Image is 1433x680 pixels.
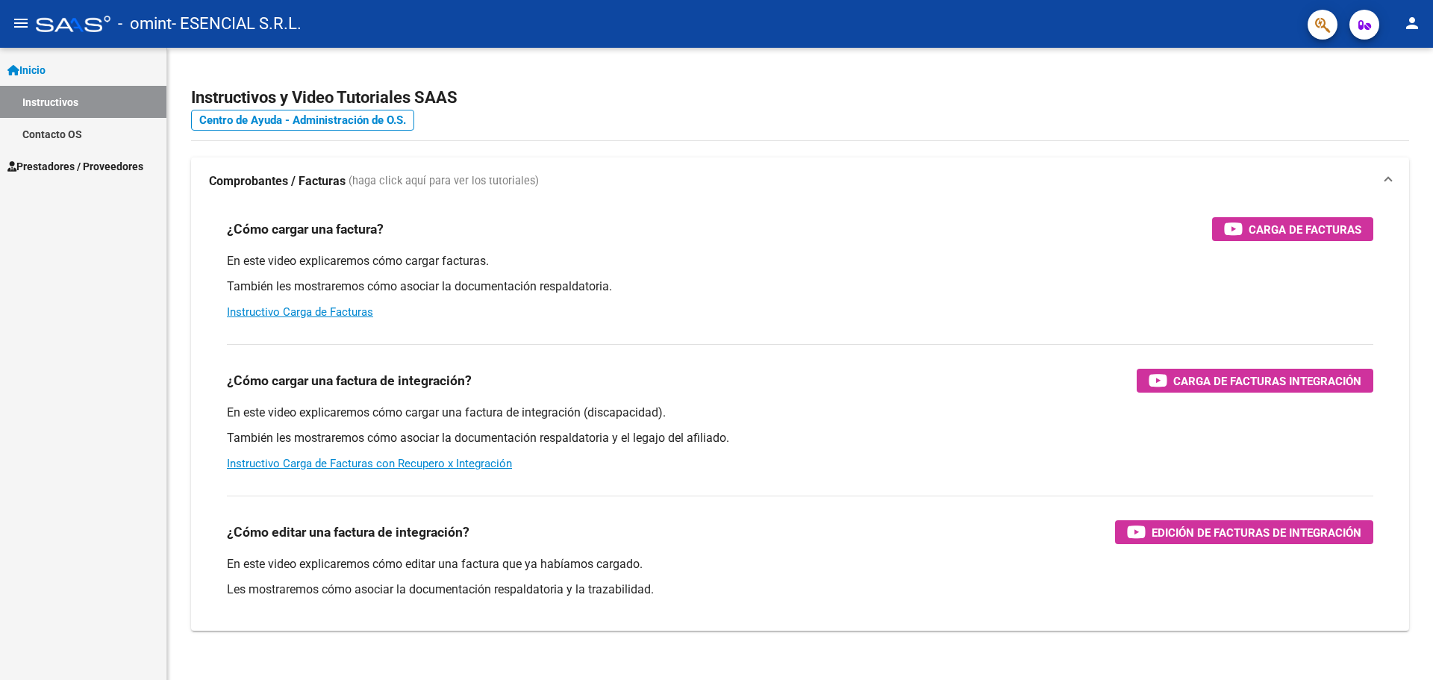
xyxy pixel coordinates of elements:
h2: Instructivos y Video Tutoriales SAAS [191,84,1409,112]
button: Carga de Facturas Integración [1137,369,1373,393]
span: Edición de Facturas de integración [1152,523,1361,542]
a: Centro de Ayuda - Administración de O.S. [191,110,414,131]
p: En este video explicaremos cómo editar una factura que ya habíamos cargado. [227,556,1373,573]
span: - ESENCIAL S.R.L. [172,7,302,40]
p: Les mostraremos cómo asociar la documentación respaldatoria y la trazabilidad. [227,581,1373,598]
mat-icon: menu [12,14,30,32]
span: Carga de Facturas Integración [1173,372,1361,390]
p: También les mostraremos cómo asociar la documentación respaldatoria. [227,278,1373,295]
span: Carga de Facturas [1249,220,1361,239]
p: En este video explicaremos cómo cargar una factura de integración (discapacidad). [227,405,1373,421]
h3: ¿Cómo cargar una factura? [227,219,384,240]
mat-expansion-panel-header: Comprobantes / Facturas (haga click aquí para ver los tutoriales) [191,157,1409,205]
p: En este video explicaremos cómo cargar facturas. [227,253,1373,269]
div: Comprobantes / Facturas (haga click aquí para ver los tutoriales) [191,205,1409,631]
a: Instructivo Carga de Facturas con Recupero x Integración [227,457,512,470]
button: Carga de Facturas [1212,217,1373,241]
strong: Comprobantes / Facturas [209,173,346,190]
h3: ¿Cómo editar una factura de integración? [227,522,469,543]
a: Instructivo Carga de Facturas [227,305,373,319]
span: Prestadores / Proveedores [7,158,143,175]
span: - omint [118,7,172,40]
iframe: Intercom live chat [1382,629,1418,665]
p: También les mostraremos cómo asociar la documentación respaldatoria y el legajo del afiliado. [227,430,1373,446]
mat-icon: person [1403,14,1421,32]
button: Edición de Facturas de integración [1115,520,1373,544]
span: Inicio [7,62,46,78]
span: (haga click aquí para ver los tutoriales) [349,173,539,190]
h3: ¿Cómo cargar una factura de integración? [227,370,472,391]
